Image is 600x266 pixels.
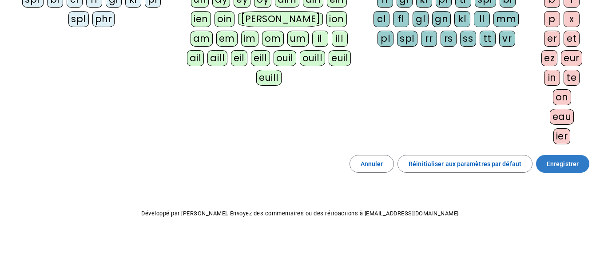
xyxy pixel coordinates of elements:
[564,11,580,27] div: x
[393,11,409,27] div: fl
[409,159,521,169] span: Réinitialiser aux paramètres par défaut
[493,11,519,27] div: mm
[564,70,580,86] div: te
[536,155,589,173] button: Enregistrer
[231,50,247,66] div: eil
[326,11,347,27] div: ion
[191,31,213,47] div: am
[374,11,389,27] div: cl
[361,159,383,169] span: Annuler
[454,11,470,27] div: kl
[300,50,325,66] div: ouill
[561,50,582,66] div: eur
[553,89,571,105] div: on
[377,31,393,47] div: pl
[432,11,451,27] div: gn
[474,11,490,27] div: ll
[262,31,284,47] div: om
[312,31,328,47] div: il
[499,31,515,47] div: vr
[480,31,496,47] div: tt
[553,128,571,144] div: ier
[441,31,457,47] div: rs
[350,155,394,173] button: Annuler
[207,50,227,66] div: aill
[215,11,235,27] div: oin
[216,31,238,47] div: em
[544,31,560,47] div: er
[329,50,351,66] div: euil
[421,31,437,47] div: rr
[550,109,574,125] div: eau
[191,11,211,27] div: ien
[241,31,258,47] div: im
[564,31,580,47] div: et
[187,50,204,66] div: ail
[397,31,417,47] div: spl
[238,11,323,27] div: [PERSON_NAME]
[544,70,560,86] div: in
[287,31,309,47] div: um
[397,155,532,173] button: Réinitialiser aux paramètres par défaut
[413,11,429,27] div: gl
[92,11,115,27] div: phr
[274,50,296,66] div: ouil
[541,50,557,66] div: ez
[544,11,560,27] div: p
[332,31,348,47] div: ill
[547,159,579,169] span: Enregistrer
[7,208,593,219] p: Développé par [PERSON_NAME]. Envoyez des commentaires ou des rétroactions à [EMAIL_ADDRESS][DOMAI...
[256,70,281,86] div: euill
[251,50,270,66] div: eill
[68,11,89,27] div: spl
[460,31,476,47] div: ss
